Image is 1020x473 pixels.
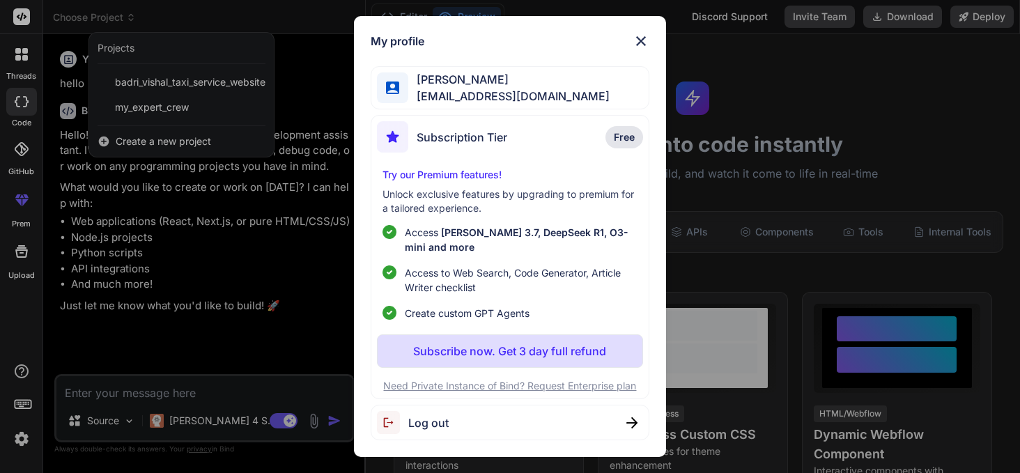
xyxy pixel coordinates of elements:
[405,265,637,295] span: Access to Web Search, Code Generator, Article Writer checklist
[614,130,635,144] span: Free
[633,33,649,49] img: close
[405,306,530,320] span: Create custom GPT Agents
[377,379,642,393] p: Need Private Instance of Bind? Request Enterprise plan
[408,414,449,431] span: Log out
[626,417,637,428] img: close
[382,306,396,320] img: checklist
[408,88,610,104] span: [EMAIL_ADDRESS][DOMAIN_NAME]
[371,33,424,49] h1: My profile
[377,121,408,153] img: subscription
[377,334,642,368] button: Subscribe now. Get 3 day full refund
[382,187,637,215] p: Unlock exclusive features by upgrading to premium for a tailored experience.
[417,129,507,146] span: Subscription Tier
[377,411,408,434] img: logout
[382,265,396,279] img: checklist
[408,71,610,88] span: [PERSON_NAME]
[382,168,637,182] p: Try our Premium features!
[386,82,399,95] img: profile
[405,226,628,253] span: [PERSON_NAME] 3.7, DeepSeek R1, O3-mini and more
[405,225,637,254] p: Access
[413,343,606,359] p: Subscribe now. Get 3 day full refund
[382,225,396,239] img: checklist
